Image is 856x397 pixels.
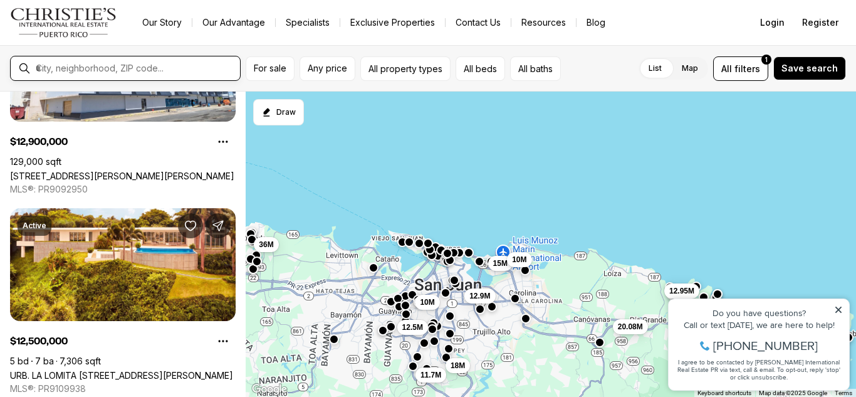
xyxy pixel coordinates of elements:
button: 15M [488,256,513,271]
button: All baths [510,56,561,81]
span: [PHONE_NUMBER] [51,59,156,71]
button: 20.08M [613,319,648,334]
a: 602 BARBOSA AVE, SAN JUAN PR, 00926 [10,171,234,181]
a: Exclusive Properties [340,14,445,31]
span: 1 [765,55,768,65]
span: I agree to be contacted by [PERSON_NAME] International Real Estate PR via text, call & email. To ... [16,77,179,101]
button: 12.5M [397,320,428,335]
span: Any price [308,63,347,73]
a: Our Advantage [192,14,275,31]
a: URB. LA LOMITA CALLE VISTA LINDA, GUAYNABO PR, 00969 [10,370,233,381]
button: All property types [360,56,451,81]
span: 15M [493,258,508,268]
label: Map [672,57,708,80]
span: 12.5M [402,322,423,332]
button: All beds [456,56,505,81]
span: All [721,62,732,75]
button: 18M [446,358,470,373]
button: Contact Us [446,14,511,31]
button: Any price [300,56,355,81]
span: Register [802,18,838,28]
button: 36M [254,237,278,252]
a: Specialists [276,14,340,31]
button: Allfilters1 [713,56,768,81]
button: Share Property [206,213,231,238]
span: 36M [259,240,273,250]
p: Active [23,221,46,231]
label: List [639,57,672,80]
a: Our Story [132,14,192,31]
button: Login [753,10,792,35]
span: Login [760,18,785,28]
span: 20.08M [618,322,643,332]
button: Property options [211,329,236,354]
span: 18M [451,361,465,371]
img: logo [10,8,117,38]
span: For sale [254,63,286,73]
button: Start drawing [253,99,304,125]
span: 11.7M [420,370,441,380]
span: 10M [512,255,526,265]
button: 12.9M [464,288,495,304]
button: Register [795,10,846,35]
button: Save search [773,56,846,80]
a: Resources [511,14,576,31]
button: 11.7M [415,368,446,383]
button: Property options [211,129,236,154]
a: Blog [577,14,615,31]
span: filters [734,62,760,75]
div: Do you have questions? [13,28,181,37]
span: 12.9M [469,291,490,301]
span: Save search [781,63,838,73]
button: Save Property: URB. LA LOMITA CALLE VISTA LINDA [178,213,203,238]
button: 10M [415,295,439,310]
button: 10M [507,252,531,267]
button: For sale [246,56,295,81]
span: 10M [420,297,434,307]
div: Call or text [DATE], we are here to help! [13,40,181,49]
